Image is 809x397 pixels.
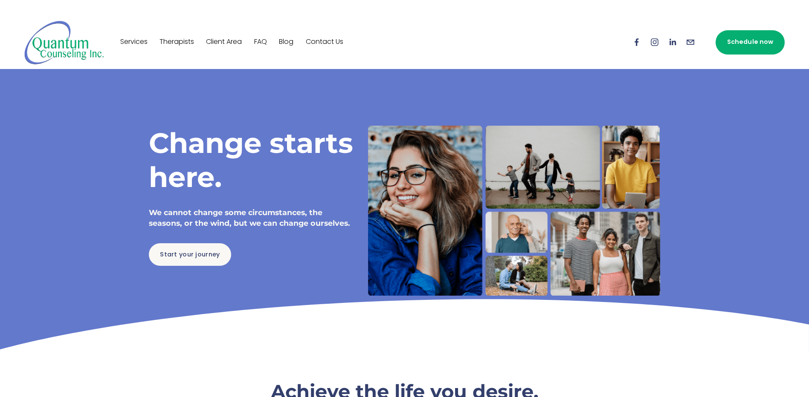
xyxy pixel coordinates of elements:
h4: We cannot change some circumstances, the seasons, or the wind, but we can change ourselves. [149,207,354,228]
a: FAQ [254,35,267,49]
a: Services [120,35,148,49]
a: Blog [279,35,293,49]
a: Instagram [650,37,659,47]
a: Schedule now [716,30,785,55]
img: Quantum Counseling Inc. | Change starts here. [24,20,104,65]
a: Therapists [159,35,194,49]
a: Start your journey [149,243,232,266]
a: Contact Us [306,35,343,49]
a: Facebook [632,37,641,47]
h1: Change starts here. [149,126,354,194]
a: LinkedIn [668,37,677,47]
a: info@quantumcounselinginc.com [686,37,695,47]
a: Client Area [206,35,242,49]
